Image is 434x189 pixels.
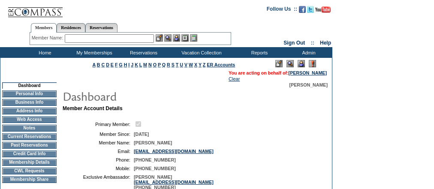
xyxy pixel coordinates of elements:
a: U [180,62,183,67]
a: M [143,62,147,67]
td: Personal Info [2,90,57,97]
a: I [128,62,130,67]
a: B [97,62,100,67]
a: L [139,62,142,67]
td: Address Info [2,108,57,114]
td: Web Access [2,116,57,123]
a: N [148,62,152,67]
a: A [93,62,96,67]
td: Membership Share [2,176,57,183]
a: [EMAIL_ADDRESS][DOMAIN_NAME] [134,180,214,185]
img: Follow us on Twitter [307,6,314,13]
a: [EMAIL_ADDRESS][DOMAIN_NAME] [134,149,214,154]
td: Admin [283,47,332,58]
a: Y [199,62,202,67]
a: S [172,62,175,67]
span: [DATE] [134,132,149,137]
img: View [164,34,172,42]
a: F [115,62,118,67]
a: X [194,62,197,67]
img: Become our fan on Facebook [299,6,306,13]
td: Follow Us :: [267,5,297,15]
a: Members [31,23,57,33]
td: Home [19,47,69,58]
img: View Mode [286,60,294,67]
td: Vacation Collection [167,47,234,58]
td: Dashboard [2,82,57,89]
td: Membership Details [2,159,57,166]
img: pgTtlDashboard.gif [62,87,234,105]
td: My Memberships [69,47,118,58]
td: Current Reservations [2,133,57,140]
img: Subscribe to our YouTube Channel [315,6,331,13]
img: Impersonate [298,60,305,67]
a: Clear [229,76,240,81]
b: Member Account Details [63,105,123,111]
img: Reservations [181,34,189,42]
span: [PHONE_NUMBER] [134,157,176,162]
img: Impersonate [173,34,180,42]
a: C [101,62,105,67]
td: Primary Member: [66,120,130,128]
a: ER Accounts [207,62,235,67]
a: Reservations [85,23,118,32]
a: Residences [57,23,85,32]
a: Q [162,62,166,67]
a: E [111,62,114,67]
a: T [176,62,179,67]
td: CWL Requests [2,168,57,174]
a: H [124,62,127,67]
td: Email: [66,149,130,154]
a: G [119,62,122,67]
img: Edit Mode [275,60,283,67]
td: Member Name: [66,140,130,145]
img: b_calculator.gif [190,34,197,42]
td: Member Since: [66,132,130,137]
div: Member Name: [32,34,65,42]
a: K [135,62,138,67]
td: Notes [2,125,57,132]
td: Reservations [118,47,167,58]
a: Follow us on Twitter [307,9,314,14]
a: W [189,62,193,67]
span: [PERSON_NAME] [289,82,328,87]
td: Reports [234,47,283,58]
td: Mobile: [66,166,130,171]
a: [PERSON_NAME] [289,70,327,75]
a: Subscribe to our YouTube Channel [315,9,331,14]
td: Phone: [66,157,130,162]
td: Past Reservations [2,142,57,149]
a: Sign Out [283,40,305,46]
a: P [158,62,161,67]
span: You are acting on behalf of: [229,70,327,75]
span: :: [311,40,314,46]
a: R [167,62,170,67]
span: [PERSON_NAME] [134,140,172,145]
a: D [106,62,109,67]
a: J [131,62,133,67]
img: b_edit.gif [156,34,163,42]
td: Credit Card Info [2,150,57,157]
span: [PHONE_NUMBER] [134,166,176,171]
a: Become our fan on Facebook [299,9,306,14]
img: Log Concern/Member Elevation [309,60,316,67]
a: O [153,62,157,67]
a: V [184,62,187,67]
td: Business Info [2,99,57,106]
a: Help [320,40,331,46]
a: Z [203,62,206,67]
